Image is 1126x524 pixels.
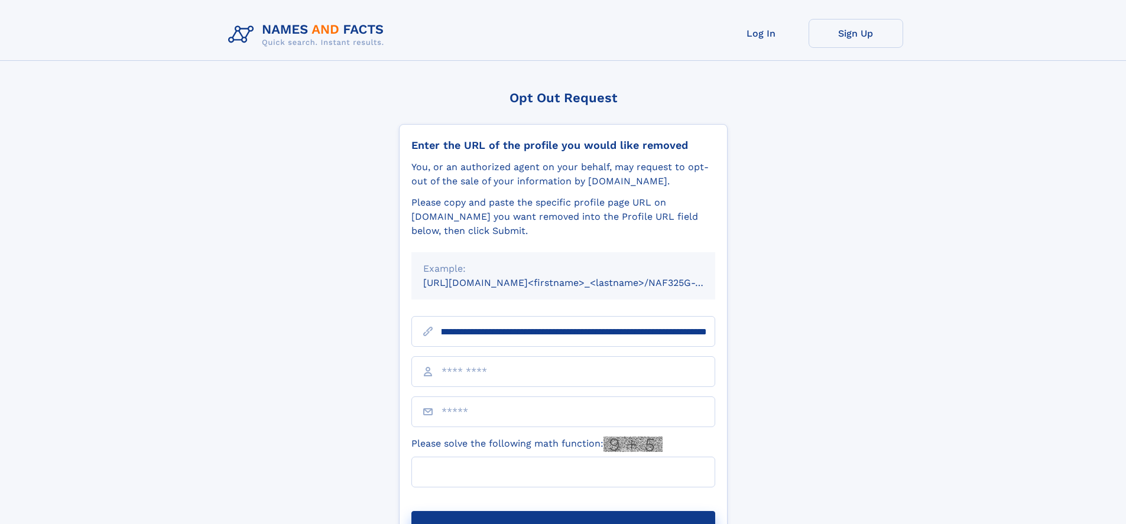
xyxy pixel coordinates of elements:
[223,19,394,51] img: Logo Names and Facts
[399,90,728,105] div: Opt Out Request
[714,19,809,48] a: Log In
[411,160,715,188] div: You, or an authorized agent on your behalf, may request to opt-out of the sale of your informatio...
[411,139,715,152] div: Enter the URL of the profile you would like removed
[423,262,703,276] div: Example:
[411,196,715,238] div: Please copy and paste the specific profile page URL on [DOMAIN_NAME] you want removed into the Pr...
[411,437,663,452] label: Please solve the following math function:
[809,19,903,48] a: Sign Up
[423,277,738,288] small: [URL][DOMAIN_NAME]<firstname>_<lastname>/NAF325G-xxxxxxxx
